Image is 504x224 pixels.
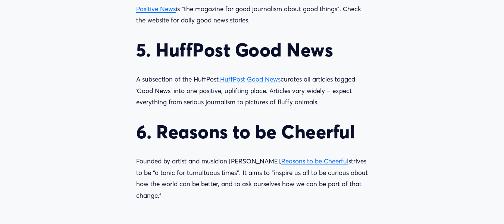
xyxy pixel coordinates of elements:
p: is “the magazine for good journalism about good things”. Check the website for daily good news st... [136,3,368,26]
p: Founded by artist and musician [PERSON_NAME], strives to be “a tonic for tumultuous times”. It ai... [136,156,368,201]
a: Positive News [136,5,176,13]
h2: 6. Reasons to be Cheerful [136,121,368,143]
a: Reasons to be Cheerful [281,157,348,165]
h2: 5. HuffPost Good News [136,39,368,61]
a: HuffPost Good News [220,75,281,83]
p: A subsection of the HuffPost, curates all articles tagged ‘Good News’ into one positive, upliftin... [136,74,368,108]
